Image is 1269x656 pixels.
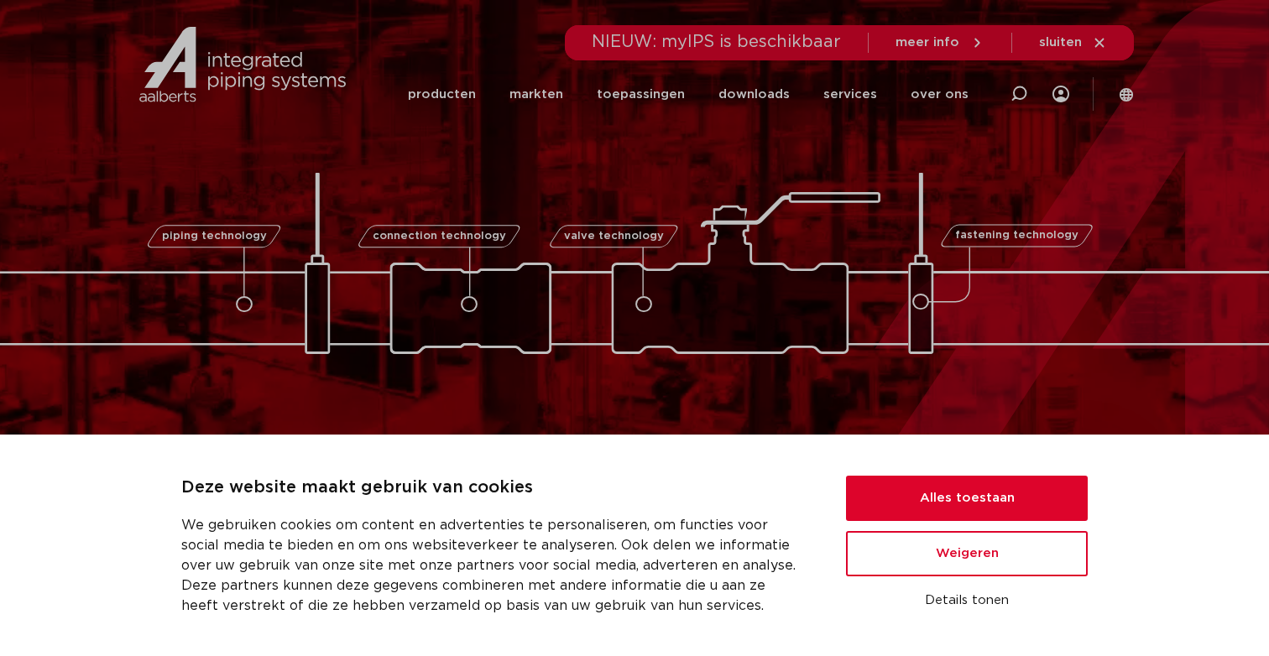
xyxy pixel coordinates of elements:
[408,62,969,127] nav: Menu
[563,231,663,242] span: valve technology
[1039,35,1107,50] a: sluiten
[846,476,1088,521] button: Alles toestaan
[1039,36,1082,49] span: sluiten
[911,62,969,127] a: over ons
[592,34,841,50] span: NIEUW: myIPS is beschikbaar
[181,515,806,616] p: We gebruiken cookies om content en advertenties te personaliseren, om functies voor social media ...
[896,35,984,50] a: meer info
[408,62,476,127] a: producten
[509,62,563,127] a: markten
[846,531,1088,576] button: Weigeren
[823,62,877,127] a: services
[181,475,806,502] p: Deze website maakt gebruik van cookies
[373,231,506,242] span: connection technology
[846,586,1088,615] button: Details tonen
[955,231,1078,242] span: fastening technology
[896,36,959,49] span: meer info
[718,62,790,127] a: downloads
[597,62,685,127] a: toepassingen
[161,231,266,242] span: piping technology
